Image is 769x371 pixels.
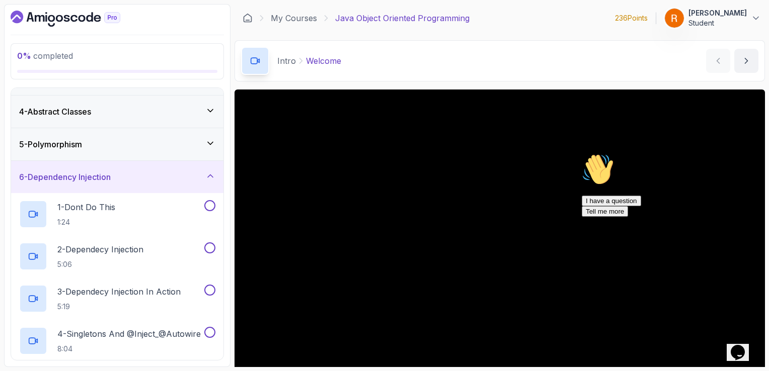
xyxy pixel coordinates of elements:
p: 5:19 [57,302,181,312]
p: 236 Points [615,13,648,23]
a: Dashboard [11,11,143,27]
span: Hi! How can we help? [4,30,100,38]
button: user profile image[PERSON_NAME]Student [664,8,761,28]
h3: 5 - Polymorphism [19,138,82,150]
p: [PERSON_NAME] [688,8,747,18]
p: Student [688,18,747,28]
button: previous content [706,49,730,73]
img: user profile image [665,9,684,28]
p: 4 - Singletons And @Inject_@Autowire [57,328,201,340]
button: Tell me more [4,57,50,67]
img: :wave: [4,4,36,36]
p: 5:06 [57,259,143,269]
iframe: chat widget [727,331,759,361]
button: 4-Abstract Classes [11,96,223,128]
h3: 4 - Abstract Classes [19,106,91,118]
button: 5-Polymorphism [11,128,223,160]
iframe: chat widget [578,149,759,326]
button: 6-Dependency Injection [11,161,223,193]
p: 2 - Dependecy Injection [57,243,143,255]
p: 1:24 [57,217,115,227]
p: Intro [277,55,296,67]
a: My Courses [271,12,317,24]
button: 2-Dependecy Injection5:06 [19,242,215,270]
button: 4-Singletons And @Inject_@Autowire8:04 [19,327,215,355]
button: next content [734,49,758,73]
a: Dashboard [243,13,253,23]
div: 👋Hi! How can we help?I have a questionTell me more [4,4,185,67]
p: 8:04 [57,344,201,354]
button: 1-Dont Do This1:24 [19,200,215,228]
p: Java Object Oriented Programming [335,12,470,24]
p: 1 - Dont Do This [57,201,115,213]
button: I have a question [4,46,63,57]
p: Welcome [306,55,341,67]
h3: 6 - Dependency Injection [19,171,111,183]
span: completed [17,51,73,61]
span: 0 % [17,51,31,61]
p: 3 - Dependecy Injection In Action [57,286,181,298]
button: 3-Dependecy Injection In Action5:19 [19,285,215,313]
